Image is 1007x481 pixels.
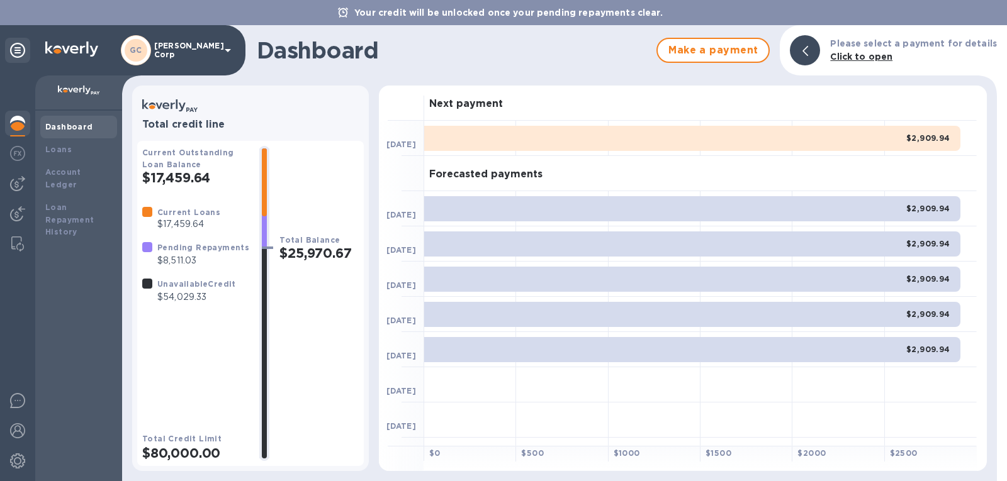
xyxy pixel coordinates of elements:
b: $ 1500 [706,448,731,458]
b: Current Outstanding Loan Balance [142,148,234,169]
b: Total Balance [279,235,340,245]
h2: $80,000.00 [142,445,249,461]
p: $17,459.64 [157,218,220,231]
div: Unpin categories [5,38,30,63]
b: Loans [45,145,72,154]
h1: Dashboard [257,37,650,64]
b: $2,909.94 [906,309,950,319]
b: [DATE] [386,421,416,431]
b: $ 2500 [890,448,918,458]
b: [DATE] [386,245,416,255]
b: Account Ledger [45,167,81,189]
p: $54,029.33 [157,290,236,304]
b: [DATE] [386,351,416,360]
b: Total Credit Limit [142,434,222,443]
b: Loan Repayment History [45,202,94,237]
b: [DATE] [386,280,416,290]
h2: $17,459.64 [142,170,249,185]
b: [DATE] [386,316,416,325]
p: [PERSON_NAME] Corp [154,41,217,59]
button: Make a payment [656,38,770,63]
h2: $25,970.67 [279,245,359,261]
b: [DATE] [386,210,416,219]
h3: Forecasted payments [429,169,543,180]
b: $2,909.94 [906,133,950,143]
b: Please select a payment for details [830,38,997,48]
b: GC [130,45,142,55]
b: $ 2000 [797,448,826,458]
b: $ 500 [521,448,544,458]
b: Dashboard [45,122,93,131]
b: $2,909.94 [906,239,950,248]
b: $2,909.94 [906,204,950,213]
h3: Total credit line [142,119,359,131]
b: Unavailable Credit [157,279,236,289]
b: Your credit will be unlocked once your pending repayments clear. [354,8,663,18]
p: $8,511.03 [157,254,249,267]
img: Foreign exchange [10,146,25,161]
h3: Next payment [429,98,503,110]
b: Current Loans [157,207,220,217]
b: $2,909.94 [906,274,950,284]
img: Logo [45,41,98,57]
b: $ 0 [429,448,441,458]
b: $ 1000 [614,448,640,458]
b: [DATE] [386,386,416,395]
b: [DATE] [386,140,416,149]
span: Make a payment [668,43,758,58]
b: Click to open [830,52,892,62]
b: Pending Repayments [157,243,249,252]
b: $2,909.94 [906,345,950,354]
